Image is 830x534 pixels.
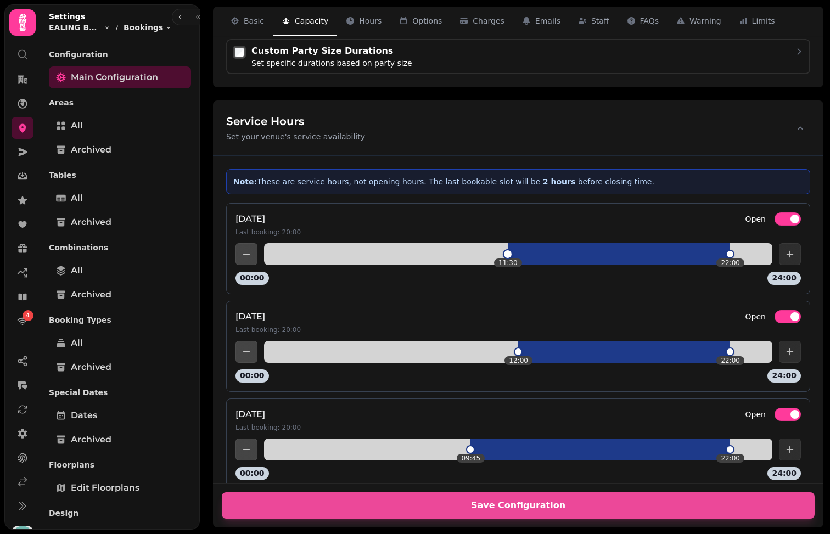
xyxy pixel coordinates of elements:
[49,477,191,499] a: Edit Floorplans
[49,356,191,378] a: Archived
[235,369,269,383] p: 00:00
[222,492,815,519] button: Save Configuration
[71,361,111,374] span: Archived
[49,404,191,426] a: Dates
[49,211,191,233] a: Archived
[49,22,110,33] button: EALING BROADWAY
[251,44,412,58] div: Custom Party Size Durations
[235,310,301,323] h4: [DATE]
[730,7,784,36] button: Limits
[235,423,301,432] p: Last booking: 20:00
[235,243,257,265] button: Add item
[226,114,365,129] h3: Service Hours
[49,429,191,451] a: Archived
[779,341,801,363] button: Add item
[668,7,730,36] button: Warning
[49,11,172,22] h2: Settings
[49,66,191,88] a: Main Configuration
[235,272,269,285] p: 00:00
[618,7,668,36] button: FAQs
[513,7,569,36] button: Emails
[49,165,191,185] p: Tables
[49,115,191,137] a: All
[359,15,382,26] span: Hours
[235,212,301,226] h4: [DATE]
[591,15,609,26] span: Staff
[49,139,191,161] a: Archived
[12,310,33,332] a: 4
[71,143,111,156] span: Archived
[49,383,191,402] p: Special Dates
[767,272,801,285] p: 24:00
[235,467,269,480] p: 00:00
[745,310,766,323] label: Open
[49,22,172,33] nav: breadcrumb
[689,15,721,26] span: Warning
[779,439,801,460] button: Add item
[71,119,83,132] span: All
[71,71,158,84] span: Main Configuration
[71,288,111,301] span: Archived
[71,481,139,494] span: Edit Floorplans
[49,187,191,209] a: All
[569,7,618,36] button: Staff
[640,15,659,26] span: FAQs
[26,312,30,319] span: 4
[235,439,257,460] button: Add item
[752,15,775,26] span: Limits
[49,93,191,113] p: Areas
[233,176,803,187] p: These are service hours, not opening hours. The last bookable slot will be before closing time.
[49,332,191,354] a: All
[235,228,301,237] p: Last booking: 20:00
[71,433,111,446] span: Archived
[473,15,504,26] span: Charges
[49,44,191,64] p: Configuration
[745,408,766,421] label: Open
[71,409,97,422] span: Dates
[49,310,191,330] p: Booking Types
[49,260,191,282] a: All
[71,192,83,205] span: All
[779,243,801,265] button: Add item
[71,216,111,229] span: Archived
[244,15,264,26] span: Basic
[412,15,442,26] span: Options
[390,7,451,36] button: Options
[235,501,801,510] span: Save Configuration
[767,369,801,383] p: 24:00
[295,15,328,26] span: Capacity
[49,455,191,475] p: Floorplans
[273,7,337,36] button: Capacity
[767,467,801,480] p: 24:00
[233,177,257,186] strong: Note:
[235,325,301,334] p: Last booking: 20:00
[71,336,83,350] span: All
[251,58,412,69] div: Set specific durations based on party size
[745,212,766,226] label: Open
[235,341,257,363] button: Add item
[124,22,172,33] button: Bookings
[49,284,191,306] a: Archived
[543,177,575,186] span: 2 hours
[222,7,273,36] button: Basic
[337,7,390,36] button: Hours
[226,131,365,142] p: Set your venue's service availability
[49,238,191,257] p: Combinations
[451,7,513,36] button: Charges
[535,15,560,26] span: Emails
[49,22,102,33] span: EALING BROADWAY
[235,408,301,421] h4: [DATE]
[49,503,191,523] p: Design
[71,264,83,277] span: All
